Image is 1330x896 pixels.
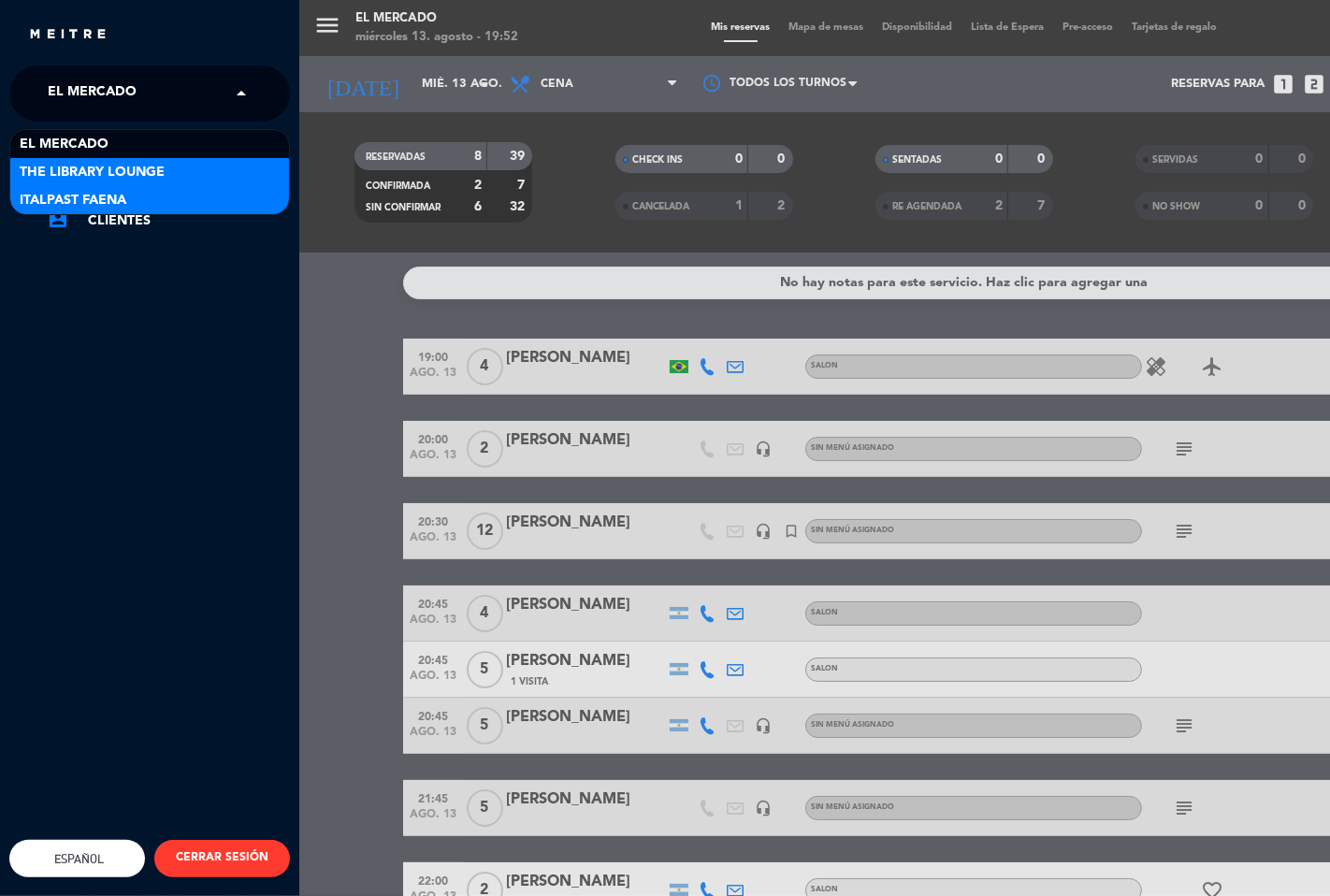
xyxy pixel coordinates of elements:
[47,208,69,230] i: account_box
[28,28,108,42] img: MEITRE
[48,74,137,113] span: El Mercado
[154,840,290,877] button: CERRAR SESIÓN
[51,852,105,866] span: Español
[20,190,126,211] span: Italpast Faena
[47,210,290,232] a: account_boxClientes
[20,162,165,183] span: The Library Lounge
[20,134,108,155] span: El Mercado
